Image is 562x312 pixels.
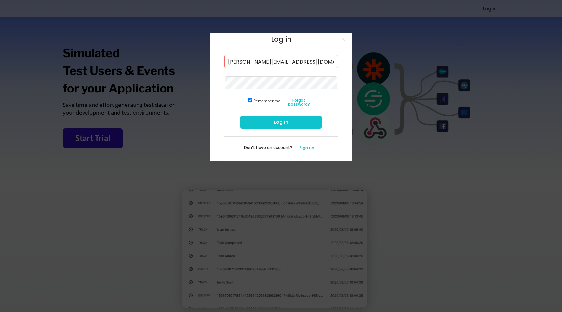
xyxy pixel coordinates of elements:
label: Remember me [253,98,280,104]
button:  [340,35,348,44]
button: Forgot password? [283,97,315,108]
input: Email [224,55,338,68]
button: Log In [240,116,322,129]
div: Don't have an account? [244,145,296,153]
div: Log in [216,33,346,47]
text:  [342,35,346,44]
button: Sign up [296,145,318,151]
